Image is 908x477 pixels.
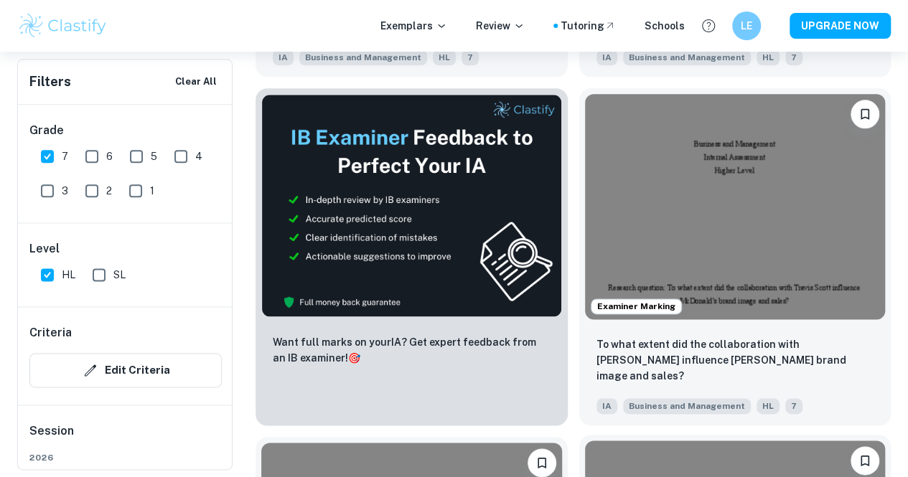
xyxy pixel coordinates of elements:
span: IA [273,49,294,65]
span: HL [62,267,75,283]
span: IA [596,398,617,414]
a: ThumbnailWant full marks on yourIA? Get expert feedback from an IB examiner! [256,88,568,425]
span: 2026 [29,451,222,464]
button: Edit Criteria [29,353,222,387]
span: SL [113,267,126,283]
p: Review [476,18,525,34]
h6: Grade [29,122,222,139]
span: HL [433,49,456,65]
span: 3 [62,183,68,199]
span: Business and Management [299,49,427,65]
span: 7 [785,49,802,65]
button: LE [732,11,761,40]
h6: Level [29,240,222,258]
img: Clastify logo [17,11,108,40]
button: Bookmark [528,448,556,477]
span: 7 [462,49,479,65]
span: 7 [62,148,68,164]
h6: Filters [29,72,71,92]
button: Bookmark [851,100,879,128]
span: 6 [106,148,113,164]
h6: LE [739,18,755,34]
p: Want full marks on your IA ? Get expert feedback from an IB examiner! [273,334,551,366]
img: Business and Management IA example thumbnail: To what extent did the collaboration wit [585,94,886,319]
a: Tutoring [561,18,616,34]
button: Bookmark [851,446,879,475]
span: 🎯 [348,352,360,364]
span: Business and Management [623,398,751,414]
span: 2 [106,183,112,199]
p: Exemplars [380,18,447,34]
span: 5 [151,148,157,164]
span: 7 [785,398,802,414]
a: Schools [645,18,685,34]
a: Examiner MarkingBookmarkTo what extent did the collaboration with Travis Scott influence McDonald... [579,88,891,425]
button: Clear All [172,71,220,93]
span: 4 [195,148,202,164]
h6: Session [29,422,222,451]
span: HL [757,398,780,414]
span: Business and Management [623,49,751,65]
button: Help and Feedback [696,14,721,38]
p: To what extent did the collaboration with Travis Scott influence McDonald’s brand image and sales? [596,336,874,384]
h6: Criteria [29,324,72,341]
span: IA [596,49,617,65]
button: UPGRADE NOW [790,13,891,39]
span: Examiner Marking [591,300,681,313]
span: 1 [150,183,154,199]
img: Thumbnail [261,94,562,317]
span: HL [757,49,780,65]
